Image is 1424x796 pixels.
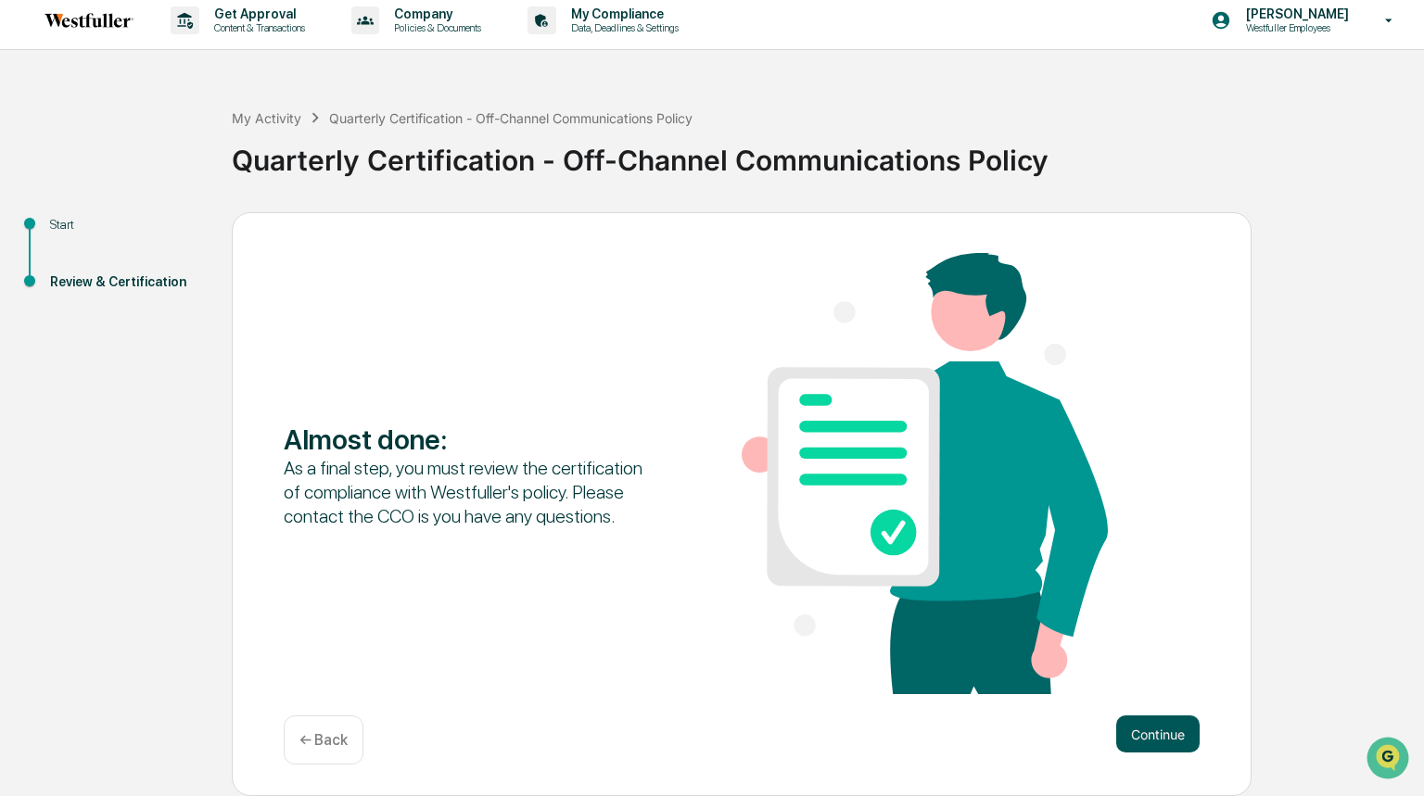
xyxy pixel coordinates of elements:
[50,215,202,234] div: Start
[134,235,149,250] div: 🗄️
[37,234,120,252] span: Preclearance
[232,129,1415,177] div: Quarterly Certification - Off-Channel Communications Policy
[153,234,230,252] span: Attestations
[379,21,490,34] p: Policies & Documents
[284,423,650,456] div: Almost done :
[131,313,224,328] a: Powered byPylon
[232,110,301,126] div: My Activity
[1365,735,1415,785] iframe: Open customer support
[199,6,314,21] p: Get Approval
[50,272,202,292] div: Review & Certification
[19,235,33,250] div: 🖐️
[19,39,337,69] p: How can we help?
[1116,715,1200,752] button: Continue
[19,142,52,175] img: 1746055101610-c473b297-6a78-478c-a979-82029cc54cd1
[199,21,314,34] p: Content & Transactions
[379,6,490,21] p: Company
[63,142,304,160] div: Start new chat
[37,269,117,287] span: Data Lookup
[742,253,1108,694] img: Almost done
[1231,6,1358,21] p: [PERSON_NAME]
[11,261,124,295] a: 🔎Data Lookup
[1231,21,1358,34] p: Westfuller Employees
[556,21,688,34] p: Data, Deadlines & Settings
[19,271,33,285] div: 🔎
[315,147,337,170] button: Start new chat
[299,731,348,749] p: ← Back
[11,226,127,259] a: 🖐️Preclearance
[556,6,688,21] p: My Compliance
[127,226,237,259] a: 🗄️Attestations
[284,456,650,528] div: As a final step, you must review the certification of compliance with Westfuller's policy. Please...
[184,314,224,328] span: Pylon
[63,160,235,175] div: We're available if you need us!
[329,110,693,126] div: Quarterly Certification - Off-Channel Communications Policy
[44,13,133,28] img: logo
